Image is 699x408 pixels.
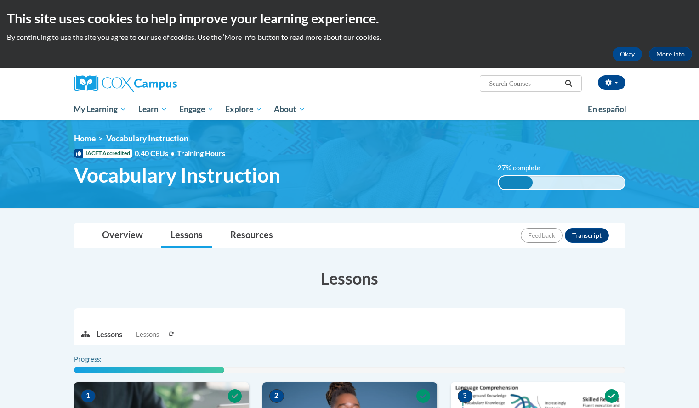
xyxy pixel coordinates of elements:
[649,47,692,61] a: More Info
[269,389,284,403] span: 2
[7,32,692,42] p: By continuing to use the site you agree to our use of cookies. Use the ‘More info’ button to read...
[499,176,533,189] div: 27% complete
[74,104,126,115] span: My Learning
[68,99,133,120] a: My Learning
[582,100,632,119] a: En español
[93,224,152,248] a: Overview
[219,99,268,120] a: Explore
[598,75,625,90] button: Account Settings
[81,389,96,403] span: 1
[74,149,132,158] span: IACET Accredited
[565,228,609,243] button: Transcript
[613,47,642,61] button: Okay
[562,78,575,89] button: Search
[7,9,692,28] h2: This site uses cookies to help improve your learning experience.
[74,134,96,143] a: Home
[177,149,225,157] span: Training Hours
[521,228,563,243] button: Feedback
[274,104,305,115] span: About
[588,104,626,114] span: En español
[458,389,472,403] span: 3
[179,104,214,115] span: Engage
[74,354,127,364] label: Progress:
[488,78,562,89] input: Search Courses
[138,104,167,115] span: Learn
[135,148,177,158] span: 0.40 CEUs
[161,224,212,248] a: Lessons
[60,99,639,120] div: Main menu
[74,75,249,92] a: Cox Campus
[74,163,280,187] span: Vocabulary Instruction
[74,75,177,92] img: Cox Campus
[225,104,262,115] span: Explore
[170,149,175,157] span: •
[136,330,159,340] span: Lessons
[173,99,220,120] a: Engage
[106,134,188,143] span: Vocabulary Instruction
[221,224,282,248] a: Resources
[498,163,551,173] label: 27% complete
[97,330,122,340] p: Lessons
[268,99,311,120] a: About
[132,99,173,120] a: Learn
[74,267,625,290] h3: Lessons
